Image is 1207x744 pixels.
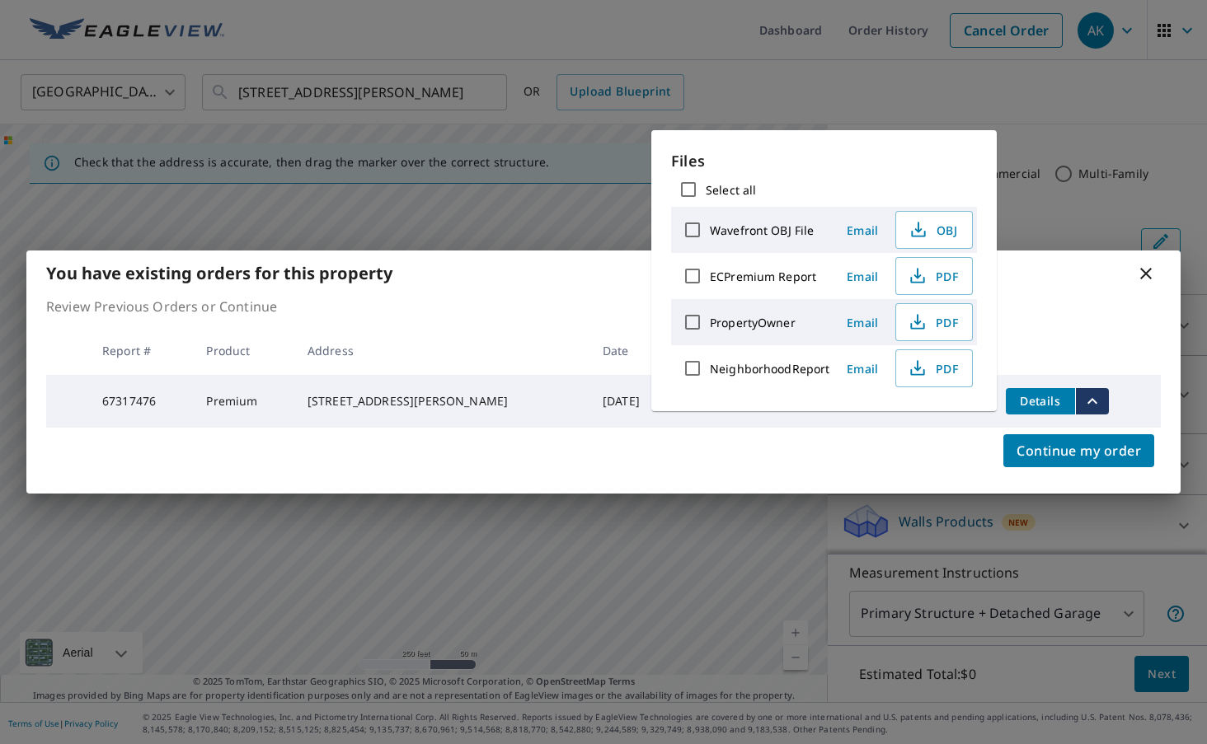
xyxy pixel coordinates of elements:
label: NeighborhoodReport [710,361,829,377]
button: detailsBtn-67317476 [1006,388,1075,414]
th: Date [589,326,672,375]
span: Continue my order [1017,439,1141,462]
label: Select all [706,182,756,198]
span: PDF [906,266,959,286]
label: ECPremium Report [710,269,816,284]
p: Files [671,150,977,172]
button: PDF [895,257,973,295]
label: Wavefront OBJ File [710,222,814,238]
span: Email [843,315,882,330]
button: Continue my order [1003,434,1154,467]
button: filesDropdownBtn-67317476 [1075,388,1109,414]
span: PDF [906,312,959,332]
b: You have existing orders for this property [46,262,392,284]
td: 67317476 [89,375,193,428]
label: PropertyOwner [710,315,796,330]
div: [STREET_ADDRESS][PERSON_NAME] [308,393,576,409]
button: PDF [895,303,973,341]
span: OBJ [906,220,959,240]
button: OBJ [895,211,973,249]
th: Product [193,326,294,375]
button: PDF [895,349,973,387]
span: Email [843,361,882,377]
th: Report # [89,326,193,375]
p: Review Previous Orders or Continue [46,297,1161,316]
td: [DATE] [589,375,672,428]
button: Email [836,264,889,289]
button: Email [836,218,889,243]
span: PDF [906,358,959,378]
button: Email [836,310,889,335]
span: Details [1016,393,1065,409]
th: Address [294,326,589,375]
button: Email [836,356,889,381]
span: Email [843,222,882,238]
td: Premium [193,375,294,428]
span: Email [843,269,882,284]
